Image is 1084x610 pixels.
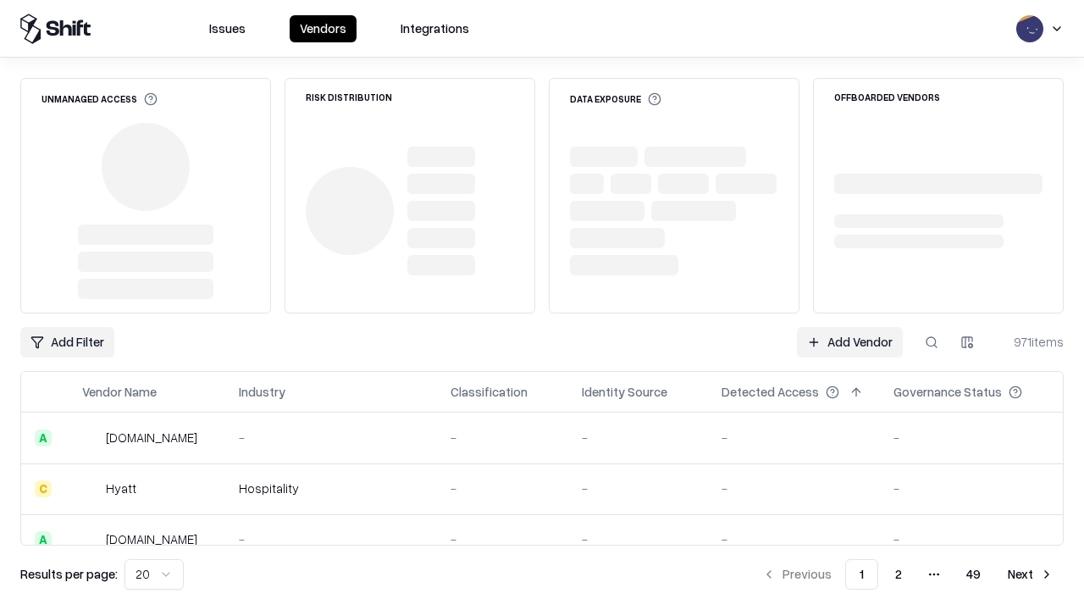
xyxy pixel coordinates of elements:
div: C [35,480,52,497]
div: Data Exposure [570,92,661,106]
div: Unmanaged Access [41,92,158,106]
button: 49 [953,559,994,590]
div: - [582,429,694,446]
div: - [893,530,1049,548]
div: Hospitality [239,480,423,497]
div: A [35,430,52,446]
button: Add Filter [20,327,114,358]
button: Integrations [390,15,479,42]
div: - [893,480,1049,497]
div: Industry [239,383,285,401]
a: Add Vendor [797,327,903,358]
button: Vendors [290,15,357,42]
div: - [451,480,555,497]
div: - [451,429,555,446]
div: Hyatt [106,480,136,497]
div: Classification [451,383,528,401]
button: Issues [199,15,256,42]
div: Risk Distribution [306,92,392,102]
div: - [239,429,423,446]
div: Offboarded Vendors [834,92,940,102]
button: Next [998,559,1064,590]
nav: pagination [752,559,1064,590]
div: [DOMAIN_NAME] [106,429,197,446]
div: - [582,530,694,548]
div: - [582,480,694,497]
div: Governance Status [893,383,1002,401]
div: Detected Access [722,383,819,401]
div: 971 items [996,333,1064,351]
div: - [239,530,423,548]
img: intrado.com [82,430,99,446]
img: primesec.co.il [82,531,99,548]
div: - [451,530,555,548]
img: Hyatt [82,480,99,497]
div: - [722,429,866,446]
button: 1 [845,559,878,590]
div: A [35,531,52,548]
div: - [722,530,866,548]
p: Results per page: [20,565,118,583]
div: Vendor Name [82,383,157,401]
button: 2 [882,559,915,590]
div: Identity Source [582,383,667,401]
div: - [893,429,1049,446]
div: - [722,480,866,497]
div: [DOMAIN_NAME] [106,530,197,548]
